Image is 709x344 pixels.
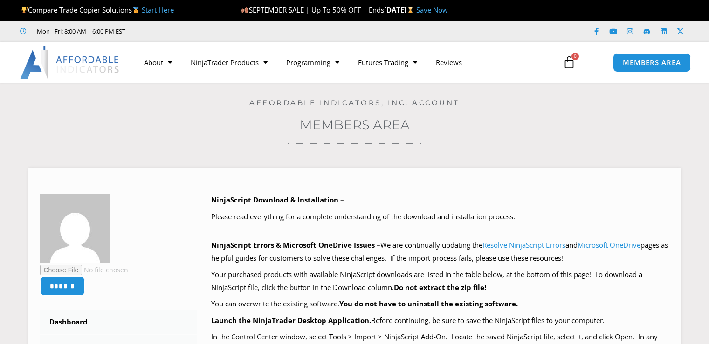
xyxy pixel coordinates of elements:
[394,283,486,292] b: Do not extract the zip file!
[623,59,681,66] span: MEMBERS AREA
[211,195,344,204] b: NinjaScript Download & Installation –
[241,7,248,13] img: 🍂
[40,194,110,263] img: 0214ccbc6b17ea42e597d9a1eddd033b1c23fe838ea88125802a70c80bd36e34
[135,52,553,73] nav: Menu
[20,5,174,14] span: Compare Trade Copier Solutions
[300,117,410,133] a: Members Area
[416,5,448,14] a: Save Now
[427,52,471,73] a: Reviews
[21,7,28,13] img: 🏆
[211,316,371,325] b: Launch the NinjaTrader Desktop Application.
[211,314,669,327] p: Before continuing, be sure to save the NinjaScript files to your computer.
[407,7,414,13] img: ⌛
[211,239,669,265] p: We are continually updating the and pages as helpful guides for customers to solve these challeng...
[277,52,349,73] a: Programming
[571,53,579,60] span: 0
[349,52,427,73] a: Futures Trading
[138,27,278,36] iframe: Customer reviews powered by Trustpilot
[549,49,590,76] a: 0
[142,5,174,14] a: Start Here
[384,5,416,14] strong: [DATE]
[578,240,640,250] a: Microsoft OneDrive
[249,98,460,107] a: Affordable Indicators, Inc. Account
[211,240,380,250] b: NinjaScript Errors & Microsoft OneDrive Issues –
[613,53,691,72] a: MEMBERS AREA
[211,210,669,223] p: Please read everything for a complete understanding of the download and installation process.
[181,52,277,73] a: NinjaTrader Products
[339,299,518,308] b: You do not have to uninstall the existing software.
[241,5,384,14] span: SEPTEMBER SALE | Up To 50% OFF | Ends
[34,26,125,37] span: Mon - Fri: 8:00 AM – 6:00 PM EST
[20,46,120,79] img: LogoAI | Affordable Indicators – NinjaTrader
[211,268,669,294] p: Your purchased products with available NinjaScript downloads are listed in the table below, at th...
[211,297,669,310] p: You can overwrite the existing software.
[132,7,139,13] img: 🥇
[135,52,181,73] a: About
[482,240,565,250] a: Resolve NinjaScript Errors
[40,310,198,334] a: Dashboard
